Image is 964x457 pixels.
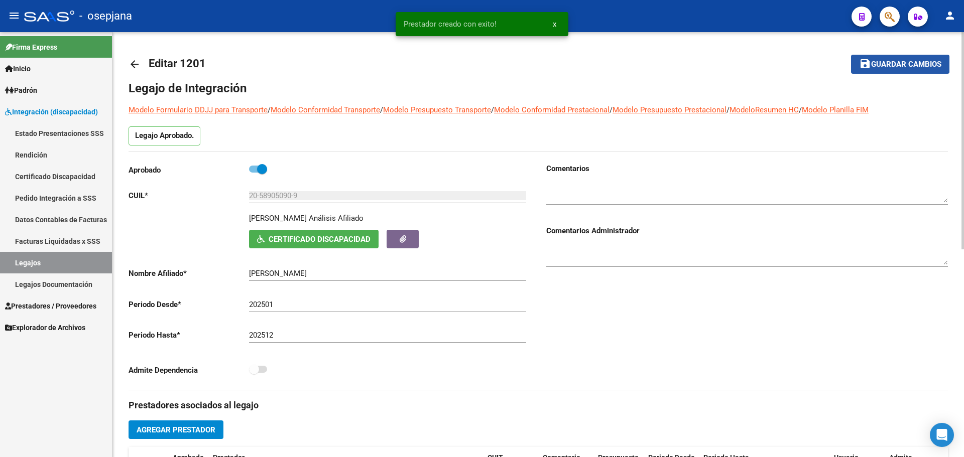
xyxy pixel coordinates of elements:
[249,230,379,248] button: Certificado Discapacidad
[546,163,948,174] h3: Comentarios
[129,299,249,310] p: Periodo Desde
[944,10,956,22] mat-icon: person
[5,106,98,117] span: Integración (discapacidad)
[271,105,380,114] a: Modelo Conformidad Transporte
[5,63,31,74] span: Inicio
[129,105,268,114] a: Modelo Formulario DDJJ para Transporte
[129,365,249,376] p: Admite Dependencia
[129,165,249,176] p: Aprobado
[129,268,249,279] p: Nombre Afiliado
[730,105,799,114] a: ModeloResumen HC
[553,20,556,29] span: x
[5,85,37,96] span: Padrón
[546,225,948,236] h3: Comentarios Administrador
[79,5,132,27] span: - osepjana
[5,322,85,333] span: Explorador de Archivos
[871,60,941,69] span: Guardar cambios
[309,213,364,224] div: Análisis Afiliado
[129,190,249,201] p: CUIL
[383,105,491,114] a: Modelo Presupuesto Transporte
[269,235,371,244] span: Certificado Discapacidad
[851,55,949,73] button: Guardar cambios
[494,105,610,114] a: Modelo Conformidad Prestacional
[129,58,141,70] mat-icon: arrow_back
[129,126,200,145] p: Legajo Aprobado.
[137,425,215,434] span: Agregar Prestador
[5,42,57,53] span: Firma Express
[802,105,869,114] a: Modelo Planilla FIM
[8,10,20,22] mat-icon: menu
[545,15,564,33] button: x
[930,423,954,447] div: Open Intercom Messenger
[404,19,497,29] span: Prestador creado con exito!
[249,213,307,224] p: [PERSON_NAME]
[129,398,948,412] h3: Prestadores asociados al legajo
[129,420,223,439] button: Agregar Prestador
[859,58,871,70] mat-icon: save
[129,330,249,341] p: Periodo Hasta
[129,80,948,96] h1: Legajo de Integración
[149,57,206,70] span: Editar 1201
[613,105,727,114] a: Modelo Presupuesto Prestacional
[5,300,96,312] span: Prestadores / Proveedores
